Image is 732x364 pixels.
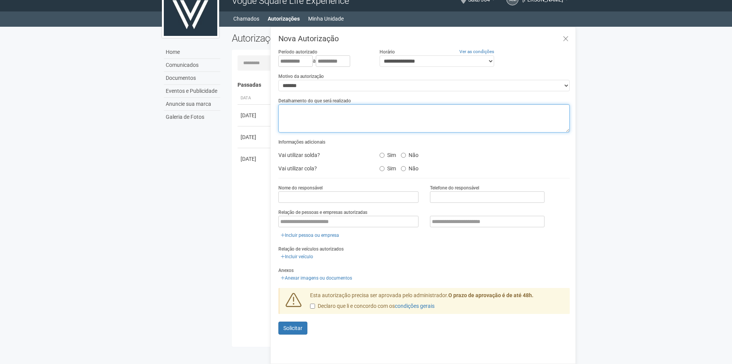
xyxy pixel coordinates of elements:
[278,73,324,80] label: Motivo da autorização
[448,292,533,298] strong: O prazo de aprovação é de até 48h.
[241,112,269,119] div: [DATE]
[278,97,351,104] label: Detalhamento do que será realizado
[304,292,570,314] div: Esta autorização precisa ser aprovada pelo administrador.
[241,133,269,141] div: [DATE]
[430,184,479,191] label: Telefone do responsável
[380,163,396,172] label: Sim
[164,59,220,72] a: Comunicados
[278,209,367,216] label: Relação de pessoas e empresas autorizadas
[278,139,325,146] label: Informações adicionais
[278,55,368,67] div: a
[380,149,396,159] label: Sim
[278,49,317,55] label: Período autorizado
[278,184,323,191] label: Nome do responsável
[278,231,341,239] a: Incluir pessoa ou empresa
[278,274,354,282] a: Anexar imagens ou documentos
[268,13,300,24] a: Autorizações
[278,35,570,42] h3: Nova Autorização
[278,322,307,335] button: Solicitar
[164,98,220,111] a: Anuncie sua marca
[164,85,220,98] a: Eventos e Publicidade
[401,149,419,159] label: Não
[164,111,220,123] a: Galeria de Fotos
[310,304,315,309] input: Declaro que li e concordo com oscondições gerais
[241,155,269,163] div: [DATE]
[278,267,294,274] label: Anexos
[232,32,395,44] h2: Autorizações
[164,46,220,59] a: Home
[380,49,395,55] label: Horário
[283,325,302,331] span: Solicitar
[278,246,344,252] label: Relação de veículos autorizados
[380,166,385,171] input: Sim
[401,166,406,171] input: Não
[401,153,406,158] input: Não
[278,252,315,261] a: Incluir veículo
[380,153,385,158] input: Sim
[164,72,220,85] a: Documentos
[273,163,373,174] div: Vai utilizar cola?
[238,92,272,105] th: Data
[459,49,494,54] a: Ver as condições
[395,303,435,309] a: condições gerais
[233,13,259,24] a: Chamados
[273,149,373,161] div: Vai utilizar solda?
[308,13,344,24] a: Minha Unidade
[401,163,419,172] label: Não
[238,82,565,88] h4: Passadas
[310,303,435,310] label: Declaro que li e concordo com os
